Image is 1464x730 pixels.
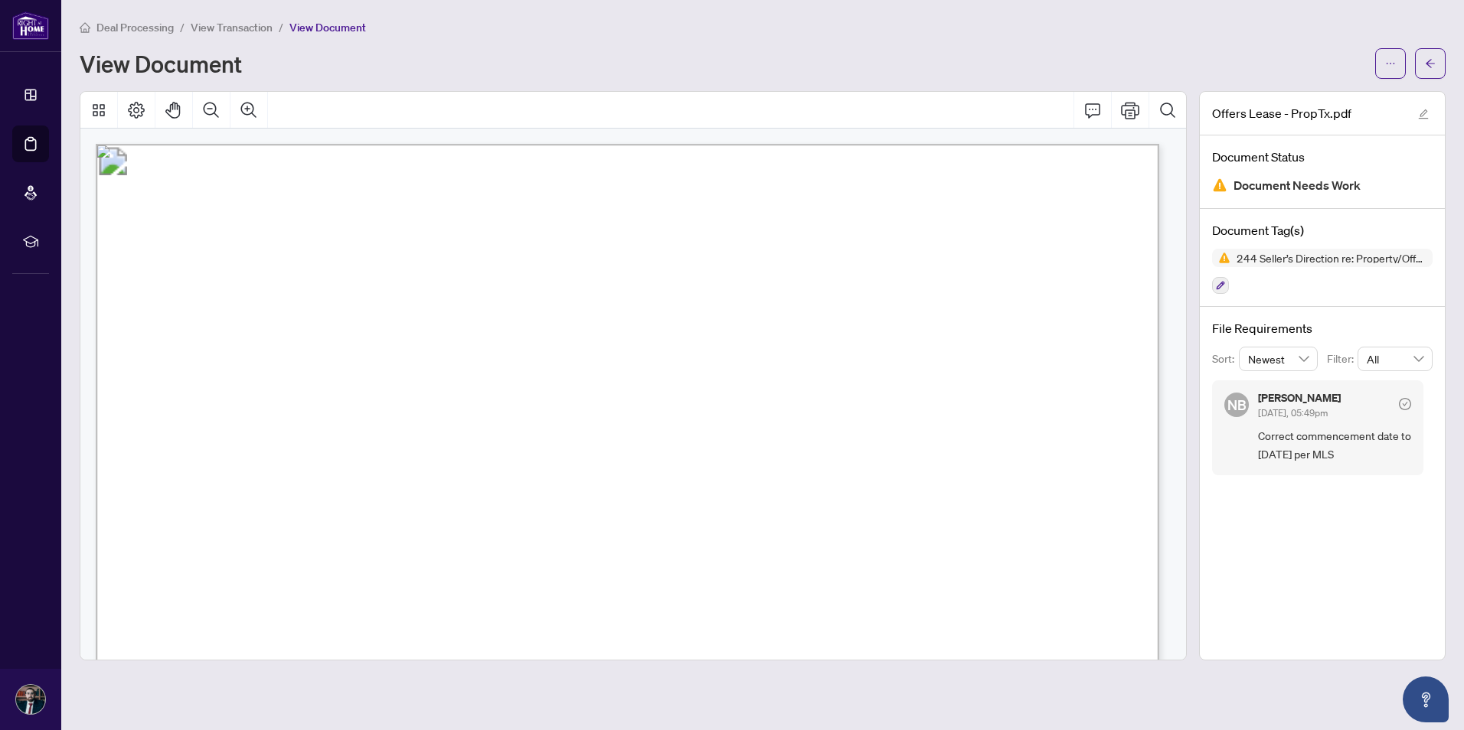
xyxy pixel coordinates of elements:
[1212,104,1351,122] span: Offers Lease - PropTx.pdf
[1227,394,1247,416] span: NB
[12,11,49,40] img: logo
[191,21,273,34] span: View Transaction
[1385,58,1396,69] span: ellipsis
[1327,350,1358,367] p: Filter:
[1399,398,1411,410] span: check-circle
[1425,58,1436,69] span: arrow-left
[80,51,242,76] h1: View Document
[1230,253,1433,263] span: 244 Seller’s Direction re: Property/Offers
[80,22,90,33] span: home
[1212,249,1230,267] img: Status Icon
[1212,178,1227,193] img: Document Status
[1248,347,1309,370] span: Newest
[1418,109,1429,119] span: edit
[1367,347,1423,370] span: All
[1258,407,1328,419] span: [DATE], 05:49pm
[1212,221,1433,240] h4: Document Tag(s)
[1212,148,1433,166] h4: Document Status
[180,18,185,36] li: /
[1212,350,1239,367] p: Sort:
[279,18,283,36] li: /
[289,21,366,34] span: View Document
[96,21,174,34] span: Deal Processing
[1258,427,1411,463] span: Correct commencement date to [DATE] per MLS
[1258,393,1341,403] h5: [PERSON_NAME]
[1403,676,1449,722] button: Open asap
[1234,175,1361,196] span: Document Needs Work
[1212,319,1433,337] h4: File Requirements
[16,685,45,714] img: Profile Icon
